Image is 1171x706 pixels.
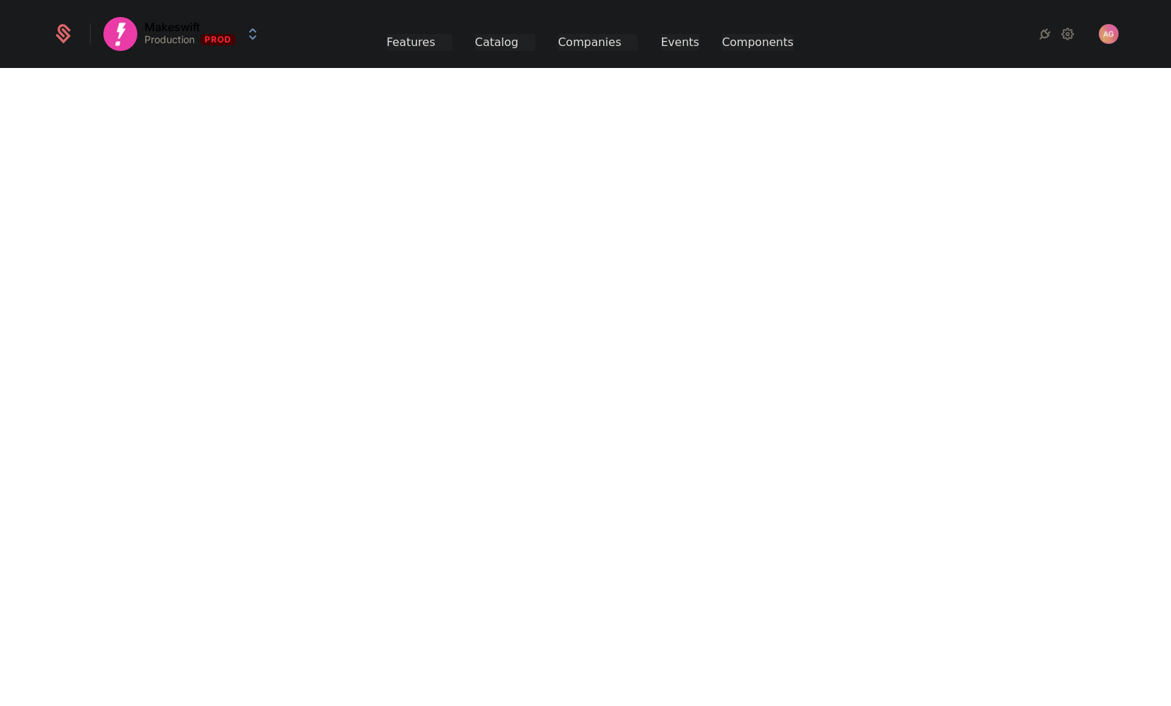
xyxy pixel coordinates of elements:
img: Aleksey Gurtovoy [1099,24,1119,44]
div: Companies [558,34,638,51]
div: Components [722,34,794,51]
button: Open user button [1099,24,1119,44]
img: Makeswift [103,17,137,51]
button: Select environment [108,18,262,50]
a: Settings [1059,25,1076,42]
span: Makeswift [144,21,200,33]
div: Catalog [475,34,535,51]
div: Events [661,34,699,51]
div: Features [387,34,452,51]
div: Production [144,33,195,47]
span: Prod [200,34,236,45]
a: Integrations [1036,25,1053,42]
